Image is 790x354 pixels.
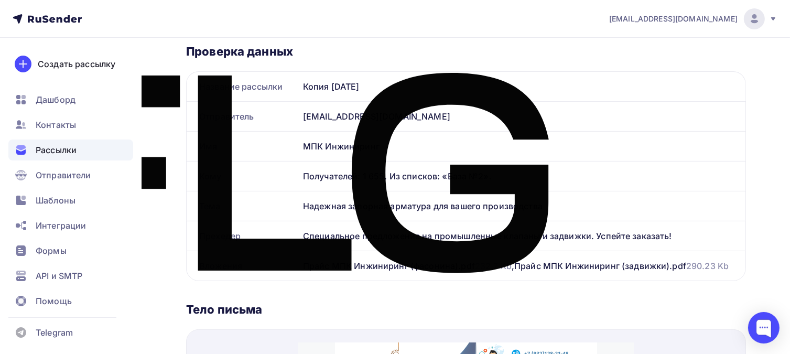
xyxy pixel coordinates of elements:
[8,240,133,261] a: Формы
[36,270,82,282] span: API и SMTP
[8,114,133,135] a: Контакты
[36,169,91,181] span: Отправители
[38,58,115,70] div: Создать рассылку
[8,89,133,110] a: Дашборд
[36,194,75,207] span: Шаблоны
[58,199,299,210] li: Нефтегазовой отрасли
[36,244,67,257] span: Формы
[58,220,299,230] li: Коммунального хозяйства
[36,326,73,339] span: Telegram
[8,165,133,186] a: Отправители
[36,219,86,232] span: Интеграции
[686,261,729,271] span: 290.23 Kb
[36,93,75,106] span: Дашборд
[37,249,121,257] strong: Почему выбирают нас:
[36,295,72,307] span: Помощь
[37,172,242,191] strong: МПК Инжиниринг представляет широкий ассортимент высококачественных клапанов, задвижек и кранов для:
[58,210,299,220] li: Химической промышленности
[58,230,299,241] li: Энергетики
[8,190,133,211] a: Шаблоны
[609,8,777,29] a: [EMAIL_ADDRESS][DOMAIN_NAME]
[8,140,133,160] a: Рассылки
[36,144,77,156] span: Рассылки
[36,119,76,131] span: Контакты
[609,14,738,24] span: [EMAIL_ADDRESS][DOMAIN_NAME]
[514,260,729,272] div: Прайс МПК Инжиниринг (задвижки).pdf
